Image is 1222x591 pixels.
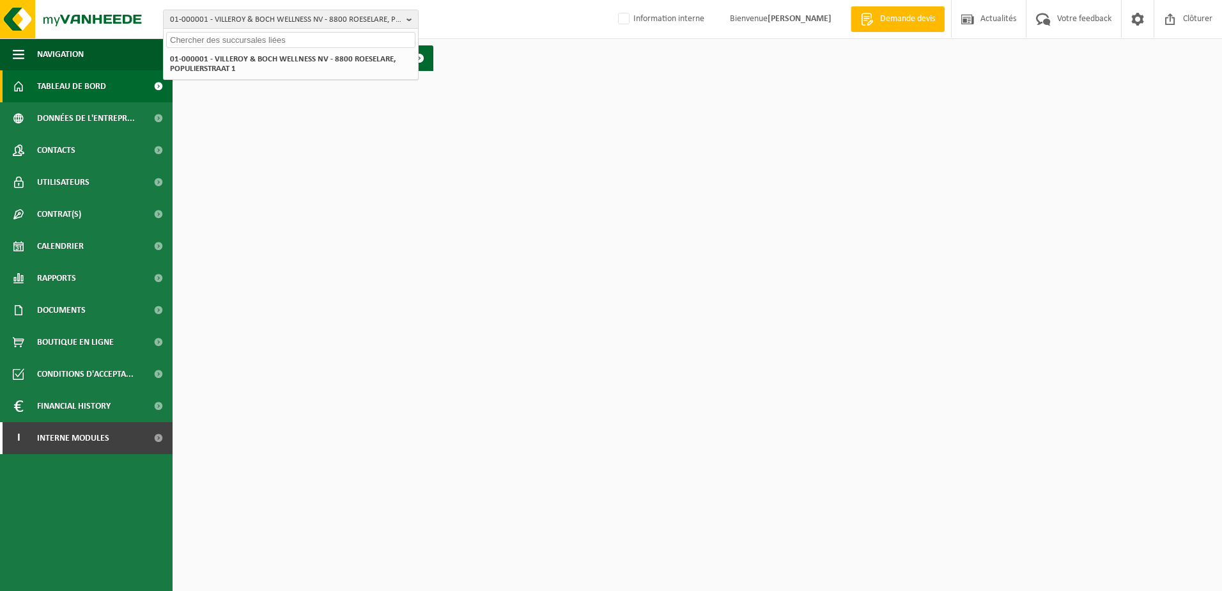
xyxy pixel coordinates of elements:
strong: 01-000001 - VILLEROY & BOCH WELLNESS NV - 8800 ROESELARE, POPULIERSTRAAT 1 [170,55,396,73]
span: Conditions d'accepta... [37,358,134,390]
span: Rapports [37,262,76,294]
input: Chercher des succursales liées [166,32,415,48]
a: Demande devis [851,6,945,32]
span: I [13,422,24,454]
span: Demande devis [877,13,938,26]
span: Documents [37,294,86,326]
span: 01-000001 - VILLEROY & BOCH WELLNESS NV - 8800 ROESELARE, POPULIERSTRAAT 1 [170,10,401,29]
span: Financial History [37,390,111,422]
button: 01-000001 - VILLEROY & BOCH WELLNESS NV - 8800 ROESELARE, POPULIERSTRAAT 1 [163,10,419,29]
span: Contrat(s) [37,198,81,230]
span: Calendrier [37,230,84,262]
label: Information interne [615,10,704,29]
span: Contacts [37,134,75,166]
span: Données de l'entrepr... [37,102,135,134]
span: Boutique en ligne [37,326,114,358]
span: Navigation [37,38,84,70]
span: Interne modules [37,422,109,454]
span: Utilisateurs [37,166,89,198]
span: Tableau de bord [37,70,106,102]
strong: [PERSON_NAME] [768,14,831,24]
